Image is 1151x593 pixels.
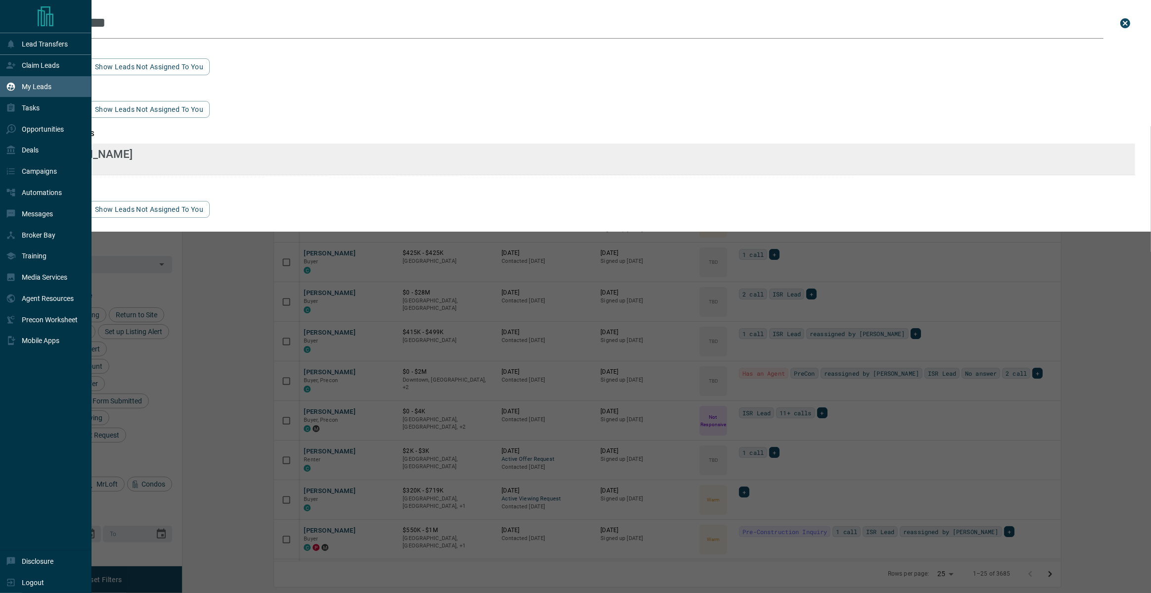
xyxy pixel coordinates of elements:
button: show leads not assigned to you [89,101,210,118]
button: show leads not assigned to you [89,201,210,218]
button: show leads not assigned to you [89,58,210,75]
button: close search bar [1115,13,1135,33]
h3: email matches [38,87,1135,95]
h3: phone matches [38,130,1135,138]
h3: name matches [38,45,1135,52]
h3: id matches [38,187,1135,195]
